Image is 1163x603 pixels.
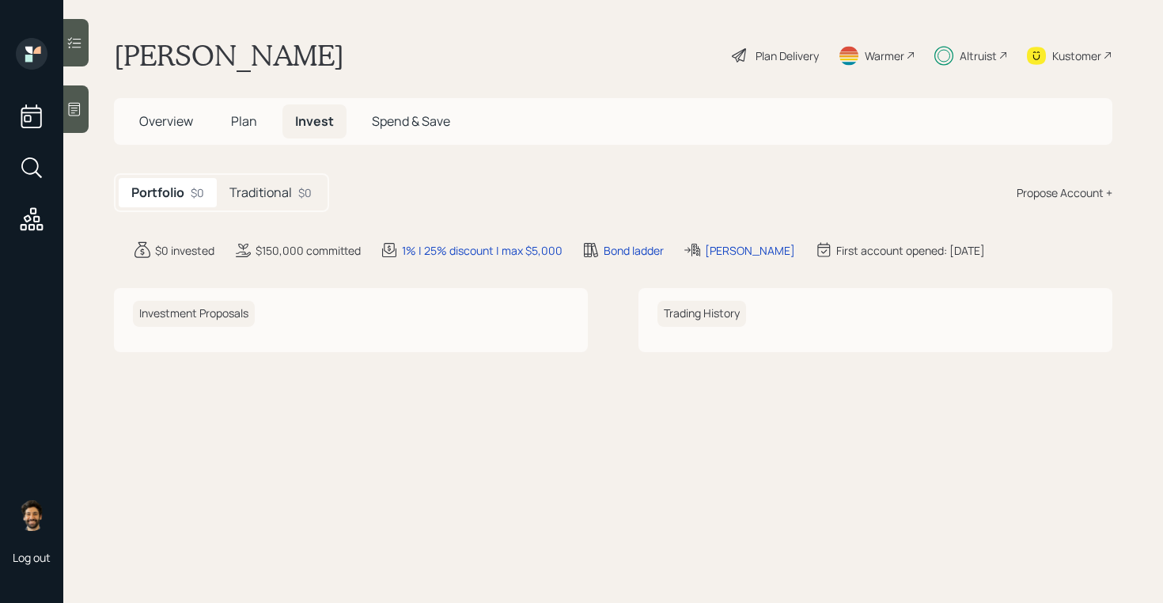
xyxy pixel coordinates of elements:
[836,242,985,259] div: First account opened: [DATE]
[155,242,214,259] div: $0 invested
[16,499,47,531] img: eric-schwartz-headshot.png
[298,184,312,201] div: $0
[295,112,334,130] span: Invest
[231,112,257,130] span: Plan
[131,185,184,200] h5: Portfolio
[114,38,344,73] h1: [PERSON_NAME]
[1017,184,1112,201] div: Propose Account +
[402,242,563,259] div: 1% | 25% discount | max $5,000
[139,112,193,130] span: Overview
[256,242,361,259] div: $150,000 committed
[705,242,795,259] div: [PERSON_NAME]
[1052,47,1101,64] div: Kustomer
[865,47,904,64] div: Warmer
[372,112,450,130] span: Spend & Save
[756,47,819,64] div: Plan Delivery
[960,47,997,64] div: Altruist
[604,242,664,259] div: Bond ladder
[657,301,746,327] h6: Trading History
[191,184,204,201] div: $0
[229,185,292,200] h5: Traditional
[13,550,51,565] div: Log out
[133,301,255,327] h6: Investment Proposals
